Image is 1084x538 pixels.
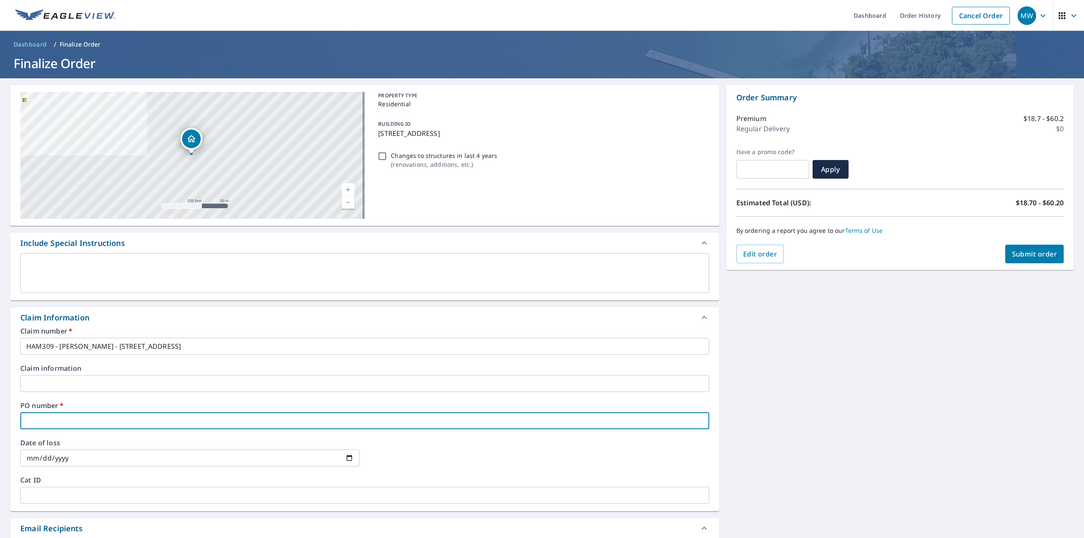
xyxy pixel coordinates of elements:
[378,128,705,138] p: [STREET_ADDRESS]
[10,307,719,328] div: Claim Information
[1056,124,1064,134] p: $0
[378,99,705,108] p: Residential
[736,198,900,208] p: Estimated Total (USD):
[736,148,809,156] label: Have a promo code?
[391,151,497,160] p: Changes to structures in last 4 years
[1016,198,1064,208] p: $18.70 - $60.20
[10,38,1074,51] nav: breadcrumb
[10,233,719,253] div: Include Special Instructions
[952,7,1010,25] a: Cancel Order
[10,55,1074,72] h1: Finalize Order
[10,38,50,51] a: Dashboard
[342,183,354,196] a: Current Level 17, Zoom In
[736,92,1064,103] p: Order Summary
[20,477,709,483] label: Cat ID
[736,245,784,263] button: Edit order
[736,113,766,124] p: Premium
[20,328,709,334] label: Claim number
[54,39,56,50] li: /
[391,160,497,169] p: ( renovations, additions, etc. )
[736,124,790,134] p: Regular Delivery
[20,523,83,534] div: Email Recipients
[743,249,777,259] span: Edit order
[1005,245,1064,263] button: Submit order
[1018,6,1036,25] div: MW
[20,237,125,249] div: Include Special Instructions
[736,227,1064,235] p: By ordering a report you agree to our
[342,196,354,209] a: Current Level 17, Zoom Out
[1012,249,1057,259] span: Submit order
[14,40,47,49] span: Dashboard
[20,365,709,372] label: Claim information
[180,128,202,154] div: Dropped pin, building 1, Residential property, 4218 N Addison St Spokane, WA 99207
[378,120,411,127] p: BUILDING ID
[845,226,883,235] a: Terms of Use
[20,439,359,446] label: Date of loss
[1023,113,1064,124] p: $18.7 - $60.2
[20,312,89,323] div: Claim Information
[378,92,705,99] p: PROPERTY TYPE
[20,402,709,409] label: PO number
[60,40,101,49] p: Finalize Order
[15,9,115,22] img: EV Logo
[819,165,842,174] span: Apply
[813,160,849,179] button: Apply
